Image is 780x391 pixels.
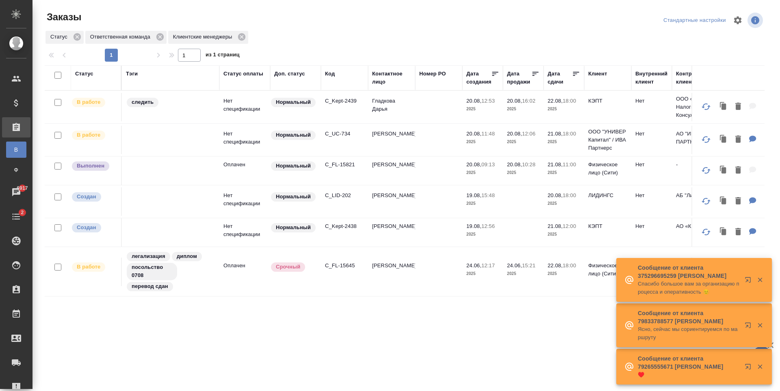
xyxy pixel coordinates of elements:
[219,157,270,185] td: Оплачен
[548,200,580,208] p: 2025
[548,131,563,137] p: 21.08,
[676,130,715,146] p: АО "ИВА ПАРТНЕРС"
[274,70,305,78] div: Доп. статус
[635,130,668,138] p: Нет
[466,131,481,137] p: 20.08,
[77,193,96,201] p: Создан
[588,161,627,177] p: Физическое лицо (Сити)
[635,70,668,86] div: Внутренний клиент
[75,70,93,78] div: Статус
[466,70,491,86] div: Дата создания
[548,98,563,104] p: 22.08,
[548,169,580,177] p: 2025
[325,97,364,105] p: C_Kept-2439
[716,99,731,115] button: Клонировать
[168,31,249,44] div: Клиентские менеджеры
[638,325,739,342] p: Ясно, сейчас мы сориентируемся по маршруту
[661,14,728,27] div: split button
[466,270,499,278] p: 2025
[71,191,117,202] div: Выставляется автоматически при создании заказа
[507,270,539,278] p: 2025
[588,191,627,200] p: ЛИДИНГС
[10,166,22,174] span: Ф
[219,187,270,216] td: Нет спецификации
[716,162,731,179] button: Клонировать
[50,33,70,41] p: Статус
[638,354,739,371] p: Сообщение от клиента 79265555671 [PERSON_NAME]
[132,252,165,260] p: легализация
[6,142,26,158] a: В
[676,95,715,119] p: ООО «Кэпт Налоги и Консультирование»
[466,138,499,146] p: 2025
[126,251,215,292] div: легализация, диплом, посольство 0708, перевод сдан
[372,70,411,86] div: Контактное лицо
[522,131,535,137] p: 12:06
[740,317,759,337] button: Открыть в новой вкладке
[588,70,607,78] div: Клиент
[270,130,317,141] div: Статус по умолчанию для стандартных заказов
[71,97,117,108] div: Выставляет ПМ после принятия заказа от КМа
[563,98,576,104] p: 18:00
[276,98,311,106] p: Нормальный
[45,31,84,44] div: Статус
[716,193,731,210] button: Клонировать
[368,93,415,121] td: Гладкова Дарья
[563,262,576,269] p: 18:00
[219,93,270,121] td: Нет спецификации
[563,131,576,137] p: 18:00
[731,224,745,241] button: Удалить
[71,161,117,172] div: Выставляет ПМ после сдачи и проведения начислений. Последний этап для ПМа
[676,222,715,230] p: АО «Кэпт»
[132,98,154,106] p: следить
[276,223,311,232] p: Нормальный
[466,223,481,229] p: 19.08,
[6,162,26,178] a: Ф
[126,97,215,108] div: следить
[466,98,481,104] p: 20.08,
[752,363,768,370] button: Закрыть
[548,262,563,269] p: 22.08,
[588,97,627,105] p: КЭПТ
[563,192,576,198] p: 18:00
[10,146,22,154] span: В
[270,97,317,108] div: Статус по умолчанию для стандартных заказов
[481,262,495,269] p: 12:17
[522,98,535,104] p: 16:02
[173,33,235,41] p: Клиентские менеджеры
[588,222,627,230] p: КЭПТ
[548,223,563,229] p: 21.08,
[126,70,138,78] div: Тэги
[419,70,446,78] div: Номер PO
[368,126,415,154] td: [PERSON_NAME]
[12,184,32,192] span: 6917
[507,105,539,113] p: 2025
[638,371,739,379] p: ♥️
[635,191,668,200] p: Нет
[368,218,415,247] td: [PERSON_NAME]
[507,138,539,146] p: 2025
[77,162,104,170] p: Выполнен
[481,192,495,198] p: 15:48
[466,200,499,208] p: 2025
[77,98,100,106] p: В работе
[588,128,627,152] p: ООО "УНИВЕР Капитал" / ИВА Партнерс
[466,262,481,269] p: 24.06,
[466,161,481,168] p: 20.08,
[223,70,263,78] div: Статус оплаты
[276,193,311,201] p: Нормальный
[563,223,576,229] p: 12:00
[71,262,117,273] div: Выставляет ПМ после принятия заказа от КМа
[716,131,731,148] button: Клонировать
[276,131,311,139] p: Нормальный
[45,11,81,24] span: Заказы
[219,258,270,286] td: Оплачен
[696,161,716,180] button: Обновить
[522,262,535,269] p: 15:21
[548,138,580,146] p: 2025
[740,359,759,378] button: Открыть в новой вкладке
[731,99,745,115] button: Удалить
[481,98,495,104] p: 12:53
[466,169,499,177] p: 2025
[276,162,311,170] p: Нормальный
[466,230,499,238] p: 2025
